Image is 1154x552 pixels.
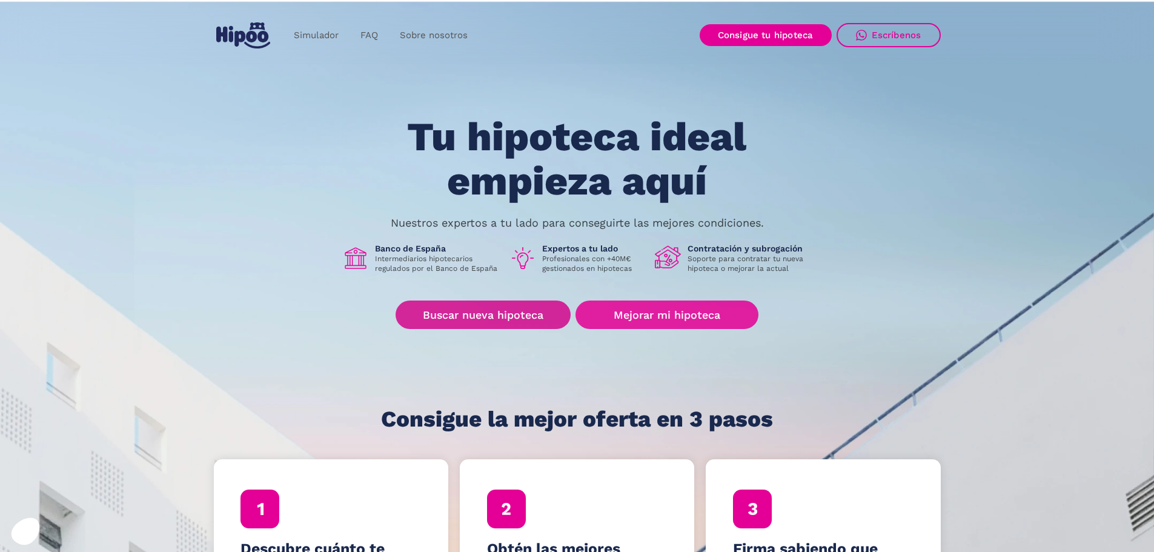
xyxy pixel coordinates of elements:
[575,301,758,329] a: Mejorar mi hipoteca
[542,243,645,254] h1: Expertos a tu lado
[350,24,389,47] a: FAQ
[375,243,500,254] h1: Banco de España
[375,254,500,273] p: Intermediarios hipotecarios regulados por el Banco de España
[283,24,350,47] a: Simulador
[542,254,645,273] p: Profesionales con +40M€ gestionados en hipotecas
[396,301,571,329] a: Buscar nueva hipoteca
[700,24,832,46] a: Consigue tu hipoteca
[347,115,806,203] h1: Tu hipoteca ideal empieza aquí
[389,24,479,47] a: Sobre nosotros
[837,23,941,47] a: Escríbenos
[381,407,773,431] h1: Consigue la mejor oferta en 3 pasos
[688,254,812,273] p: Soporte para contratar tu nueva hipoteca o mejorar la actual
[872,30,921,41] div: Escríbenos
[688,243,812,254] h1: Contratación y subrogación
[391,218,764,228] p: Nuestros expertos a tu lado para conseguirte las mejores condiciones.
[214,18,273,53] a: home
